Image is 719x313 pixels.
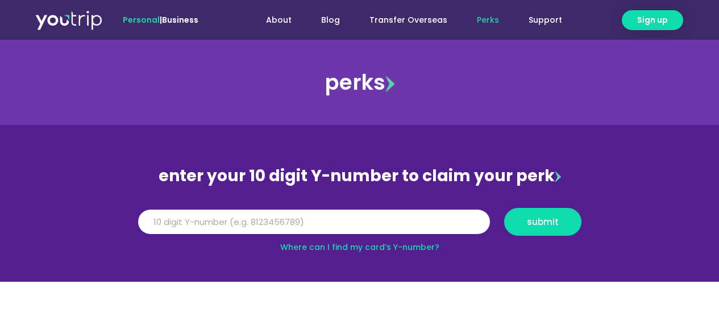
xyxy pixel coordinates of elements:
span: submit [527,218,559,226]
a: Where can I find my card’s Y-number? [280,241,439,253]
a: Blog [306,10,355,31]
a: About [251,10,306,31]
span: Sign up [637,14,668,26]
input: 10 digit Y-number (e.g. 8123456789) [138,210,490,235]
nav: Menu [229,10,577,31]
a: Perks [462,10,514,31]
span: Personal [123,14,160,26]
a: Business [162,14,198,26]
a: Support [514,10,577,31]
a: Transfer Overseas [355,10,462,31]
a: Sign up [622,10,683,30]
button: submit [504,208,581,236]
div: enter your 10 digit Y-number to claim your perk [132,161,587,191]
span: | [123,14,198,26]
form: Y Number [138,208,581,244]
